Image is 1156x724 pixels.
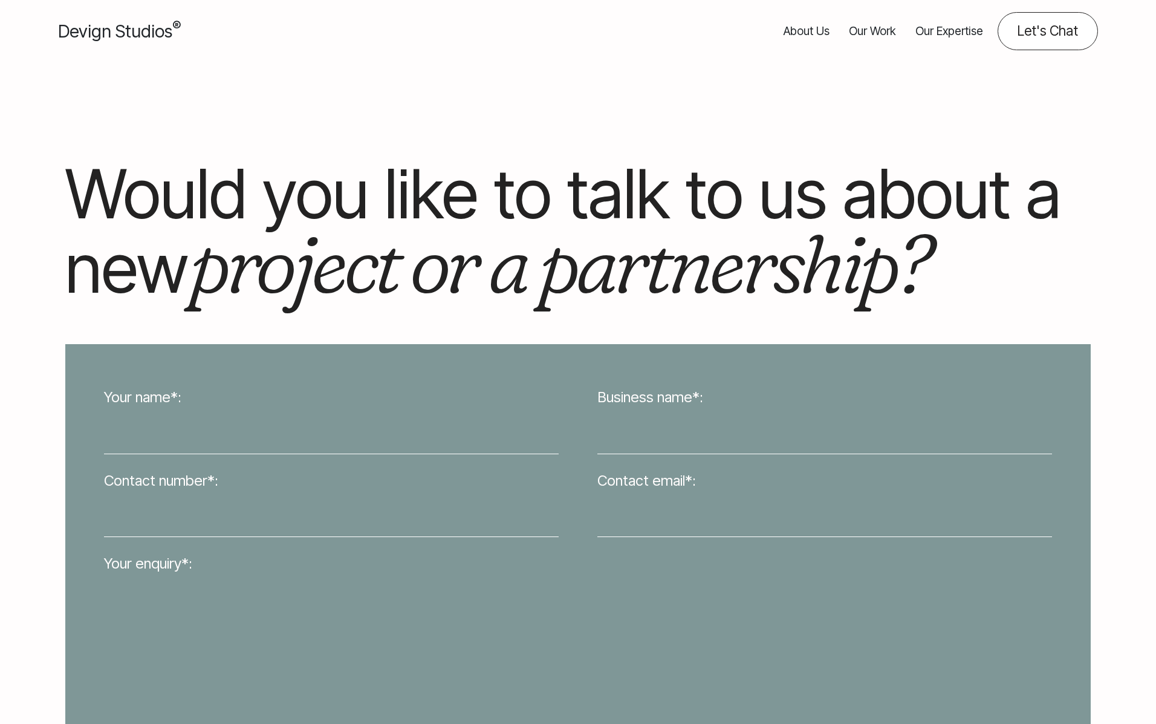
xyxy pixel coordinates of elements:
[998,12,1098,50] a: Contact us about your project
[58,21,181,42] span: Devign Studios
[104,553,192,575] label: Your enquiry*:
[189,214,929,313] em: project or a partnership?
[597,386,703,408] label: Business name*:
[172,18,181,34] sup: ®
[58,18,181,44] a: Devign Studios® Homepage
[849,12,896,50] a: Our Work
[104,386,181,408] label: Your name*:
[104,470,218,492] label: Contact number*:
[597,470,696,492] label: Contact email*:
[784,12,830,50] a: About Us
[915,12,983,50] a: Our Expertise
[65,157,1091,305] h1: Would you like to talk to us about a new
